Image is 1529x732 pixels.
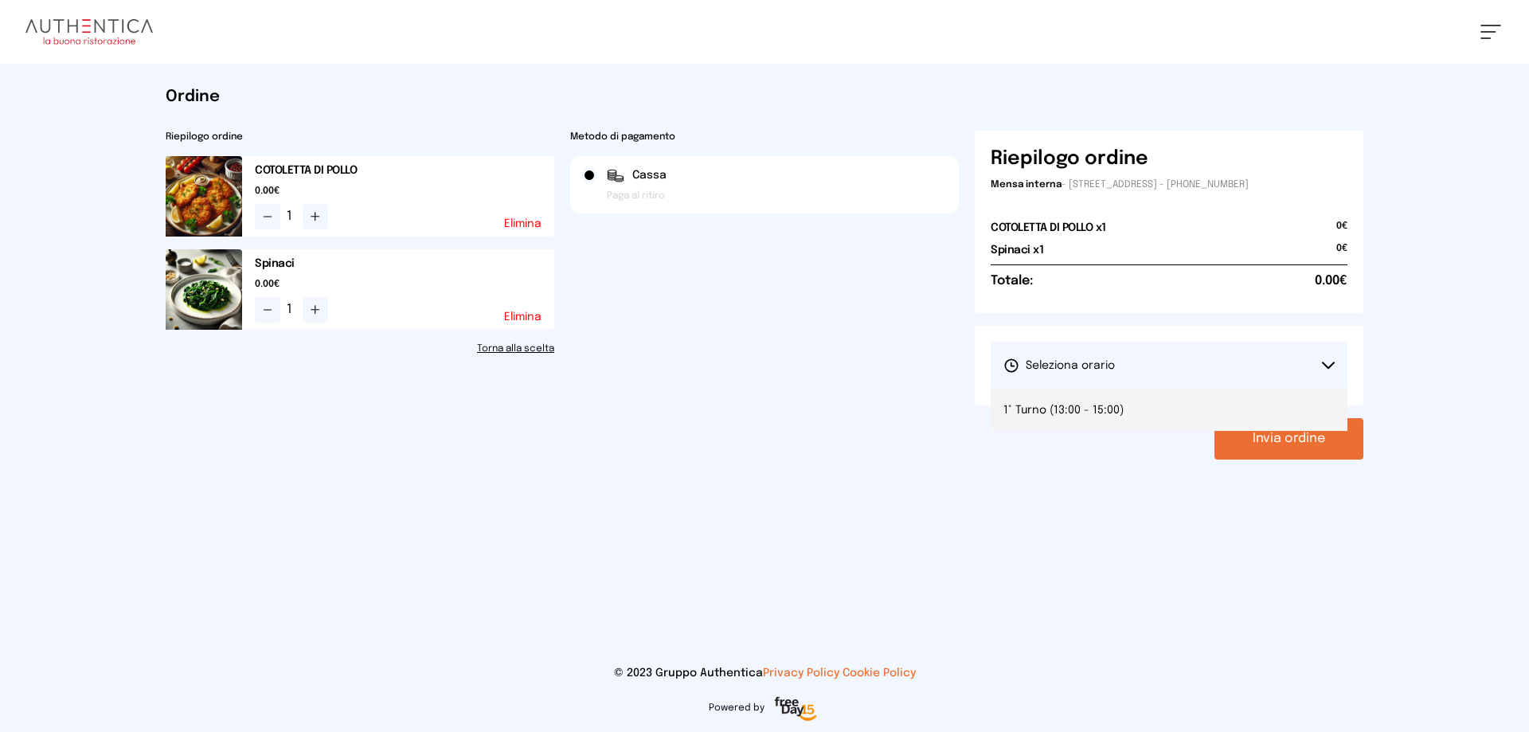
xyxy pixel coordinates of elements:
a: Cookie Policy [843,667,916,679]
span: Powered by [709,702,764,714]
p: © 2023 Gruppo Authentica [25,665,1504,681]
img: logo-freeday.3e08031.png [771,694,821,726]
button: Invia ordine [1214,418,1363,460]
span: 1° Turno (13:00 - 15:00) [1003,402,1124,418]
button: Seleziona orario [991,342,1347,389]
span: Seleziona orario [1003,358,1115,374]
a: Privacy Policy [763,667,839,679]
